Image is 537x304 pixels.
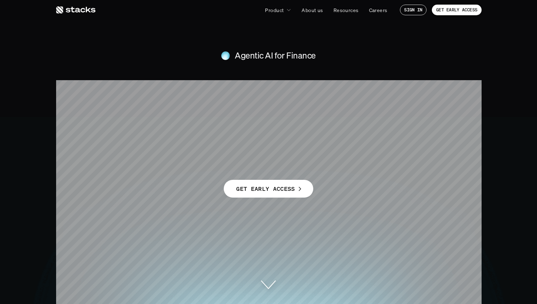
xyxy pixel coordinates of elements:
span: T [131,121,151,155]
span: r [258,121,270,155]
span: u [304,121,322,155]
span: t [256,87,266,121]
span: t [380,121,390,155]
span: o [360,87,378,121]
span: P [238,121,257,155]
p: SIGN IN [404,7,422,12]
a: Resources [329,4,363,16]
span: F [190,87,208,121]
span: c [322,121,338,155]
span: y [390,121,406,155]
span: t [338,121,348,155]
span: ’ [212,121,218,155]
a: Careers [365,4,392,16]
span: Y [340,87,360,121]
span: i [348,121,356,155]
p: Careers [369,6,387,14]
span: e [273,87,289,121]
span: r [208,87,220,121]
span: n [237,87,255,121]
span: o [307,87,324,121]
span: i [266,87,273,121]
p: Resources [333,6,359,14]
a: GET EARLY ACCESS [432,5,482,15]
span: v [356,121,372,155]
p: GET EARLY ACCESS [236,184,295,194]
span: a [167,121,183,155]
span: o [270,121,287,155]
a: SIGN IN [400,5,427,15]
h4: Agentic AI for Finance [235,50,315,62]
span: r [289,87,301,121]
p: Product [265,6,284,14]
span: u [378,87,396,121]
span: h [150,87,168,121]
span: o [220,87,237,121]
a: GET EARLY ACCESS [224,180,313,198]
span: r [396,87,407,121]
p: GET EARLY ACCESS [436,7,477,12]
span: d [287,121,304,155]
span: f [324,87,334,121]
span: e [151,121,167,155]
span: s [218,121,233,155]
p: About us [302,6,323,14]
a: About us [297,4,327,16]
span: e [168,87,184,121]
span: T [130,87,150,121]
span: i [372,121,380,155]
span: m [183,121,212,155]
